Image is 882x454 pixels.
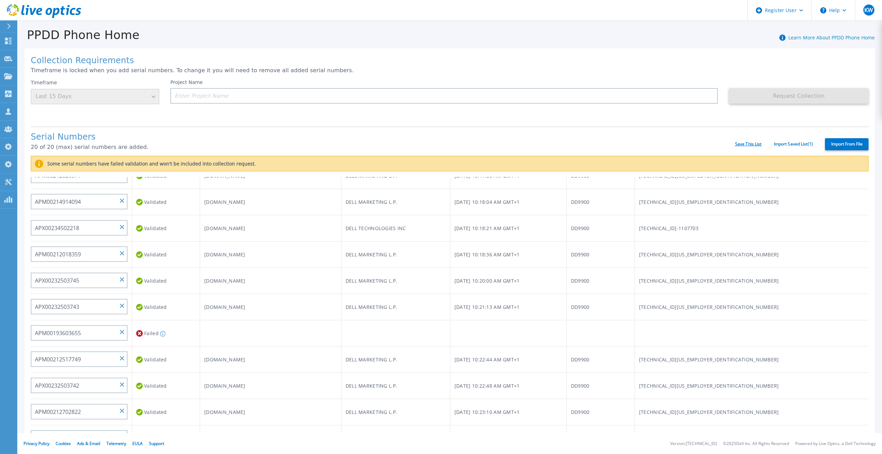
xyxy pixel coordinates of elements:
td: [DOMAIN_NAME] [200,189,341,215]
span: KW [864,7,873,13]
td: DD9900 [566,189,635,215]
td: DD9900 [566,268,635,294]
li: © 2025 Dell Inc. All Rights Reserved [723,442,789,446]
input: Enter Serial Number [31,378,128,393]
td: [TECHNICAL_ID][US_EMPLOYER_IDENTIFICATION_NUMBER] [635,373,869,399]
div: Validated [136,379,196,392]
td: DD9900 [566,373,635,399]
td: DELL MARKETING L.P. [341,268,450,294]
label: Some serial numbers have failed validation and won't be included into collection request. [43,161,256,167]
input: Enter Serial Number [31,404,128,419]
td: [DOMAIN_NAME] [200,215,341,242]
a: Ads & Email [77,441,100,446]
td: DELL MARKETING L.P. [341,425,450,452]
h1: Collection Requirements [31,56,869,66]
td: DELL MARKETING L.P. [341,347,450,373]
p: 20 of 20 (max) serial numbers are added. [31,144,735,150]
td: [TECHNICAL_ID]-1107703 [635,215,869,242]
a: Cookies [56,441,71,446]
h1: PPDD Phone Home [17,28,140,42]
td: DD9900 [566,425,635,452]
td: [TECHNICAL_ID][US_EMPLOYER_IDENTIFICATION_NUMBER] [635,347,869,373]
li: Version: [TECHNICAL_ID] [670,442,717,446]
div: Validated [136,196,196,208]
td: [DATE] 10:23:10 AM GMT+1 [450,399,566,425]
a: Learn More About PPDD Phone Home [788,34,875,41]
td: [TECHNICAL_ID][US_EMPLOYER_IDENTIFICATION_NUMBER] [635,399,869,425]
a: EULA [132,441,143,446]
input: Enter Serial Number [31,220,128,236]
td: [DOMAIN_NAME] [200,242,341,268]
label: Timeframe [31,80,57,85]
a: Privacy Policy [24,441,49,446]
td: [DATE] 10:18:04 AM GMT+1 [450,189,566,215]
p: Timeframe is locked when you add serial numbers. To change it you will need to remove all added s... [31,67,869,74]
label: Project Name [170,80,203,85]
td: [TECHNICAL_ID][US_EMPLOYER_IDENTIFICATION_NUMBER] [635,425,869,452]
td: [DATE] 10:20:00 AM GMT+1 [450,268,566,294]
td: [TECHNICAL_ID][US_EMPLOYER_IDENTIFICATION_NUMBER] [635,294,869,320]
td: [DOMAIN_NAME] [200,373,341,399]
td: DD9900 [566,294,635,320]
a: Telemetry [106,441,126,446]
li: Powered by Live Optics, a Dell Technology [795,442,876,446]
td: [DOMAIN_NAME] [200,347,341,373]
div: Validated [136,274,196,287]
h1: Serial Numbers [31,132,735,142]
td: [DATE] 10:22:44 AM GMT+1 [450,347,566,373]
button: Request Collection [729,88,869,104]
td: [DATE] 10:18:21 AM GMT+1 [450,215,566,242]
td: [DATE] 10:23:14 AM GMT+1 [450,425,566,452]
div: Validated [136,353,196,366]
td: DD9900 [566,215,635,242]
a: Support [149,441,164,446]
div: Validated [136,406,196,418]
td: DELL MARKETING L.P. [341,242,450,268]
input: Enter Serial Number [31,194,128,209]
td: DD9900 [566,242,635,268]
td: [TECHNICAL_ID][US_EMPLOYER_IDENTIFICATION_NUMBER] [635,242,869,268]
input: Enter Serial Number [31,299,128,314]
td: DD9900 [566,347,635,373]
td: [TECHNICAL_ID][US_EMPLOYER_IDENTIFICATION_NUMBER] [635,189,869,215]
td: [DATE] 10:18:36 AM GMT+1 [450,242,566,268]
td: DELL MARKETING L.P. [341,399,450,425]
td: [DATE] 10:21:13 AM GMT+1 [450,294,566,320]
div: Validated [136,301,196,313]
input: Enter Serial Number [31,325,128,341]
td: DELL TECHNOLOGIES INC [341,215,450,242]
div: Validated [136,248,196,261]
div: Validated [136,222,196,235]
td: DELL MARKETING L.P. [341,189,450,215]
td: DELL MARKETING L.P. [341,373,450,399]
td: [DOMAIN_NAME] [200,268,341,294]
div: Failed [136,327,196,340]
td: [TECHNICAL_ID][US_EMPLOYER_IDENTIFICATION_NUMBER] [635,268,869,294]
input: Enter Serial Number [31,351,128,367]
td: [DOMAIN_NAME] [200,294,341,320]
td: DELL MARKETING L.P. [341,294,450,320]
td: DD9900 [566,399,635,425]
td: [DOMAIN_NAME] [200,399,341,425]
td: [DATE] 10:22:48 AM GMT+1 [450,373,566,399]
label: Import From File [825,138,869,150]
a: Import Saved List ( 1 ) [774,142,813,146]
a: Save This List [735,142,762,146]
td: [DOMAIN_NAME] [200,425,341,452]
input: Enter Serial Number [31,273,128,288]
input: Enter Project Name [170,88,718,104]
div: Validated [136,432,196,445]
input: Enter Serial Number [31,430,128,446]
input: Enter Serial Number [31,246,128,262]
